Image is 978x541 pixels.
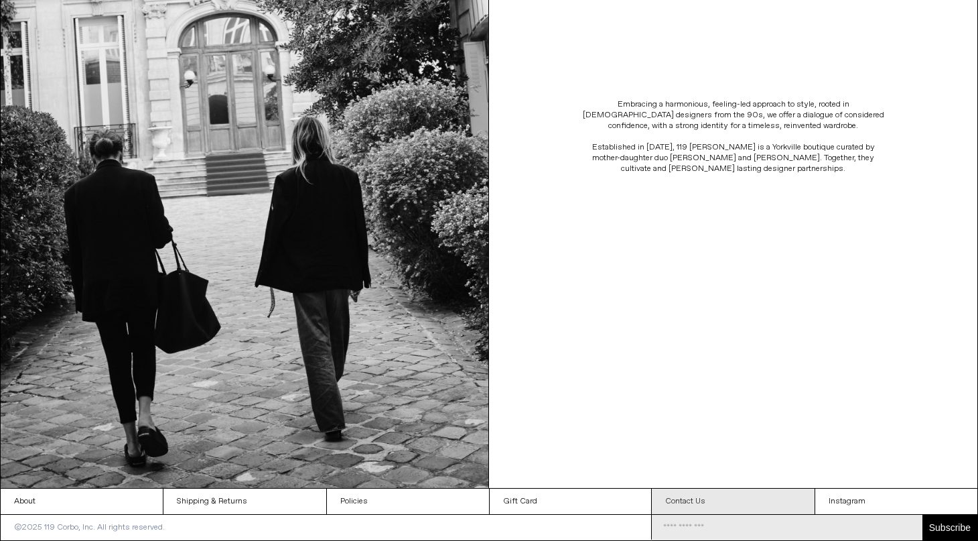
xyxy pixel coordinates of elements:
a: Gift Card [490,489,652,514]
p: Established in [DATE], 119 [PERSON_NAME] is a Yorkville boutique curated by mother-daughter duo [... [579,142,888,174]
a: Shipping & Returns [163,489,326,514]
input: Email Address [652,515,922,540]
a: Contact Us [652,489,814,514]
a: Policies [327,489,489,514]
button: Subscribe [922,515,977,540]
p: ©2025 119 Corbo, Inc. All rights reserved. [1,515,178,540]
a: Instagram [815,489,977,514]
a: About [1,489,163,514]
p: Embracing a harmonious, feeling-led approach to style, rooted in [DEMOGRAPHIC_DATA] designers fro... [579,99,888,131]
